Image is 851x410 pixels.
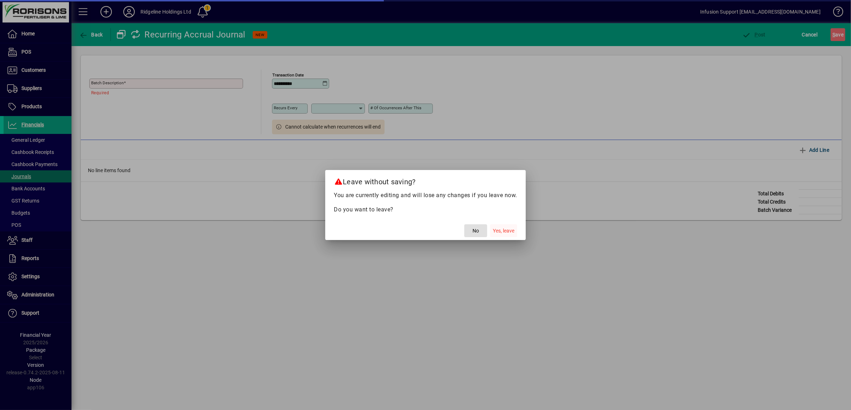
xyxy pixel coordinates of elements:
[472,227,479,235] span: No
[493,227,514,235] span: Yes, leave
[325,170,526,191] h2: Leave without saving?
[464,224,487,237] button: No
[490,224,517,237] button: Yes, leave
[334,205,517,214] p: Do you want to leave?
[334,191,517,200] p: You are currently editing and will lose any changes if you leave now.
